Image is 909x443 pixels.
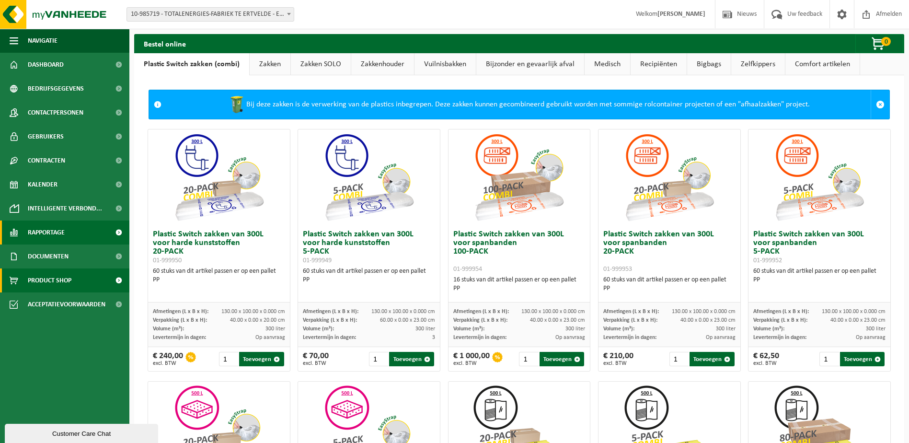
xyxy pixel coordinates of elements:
span: Volume (m³): [303,326,334,332]
button: 0 [855,34,903,53]
img: 01-999950 [171,129,267,225]
div: 16 stuks van dit artikel passen er op een pallet [453,276,586,293]
span: 01-999954 [453,266,482,273]
h2: Bestel online [134,34,196,53]
div: 60 stuks van dit artikel passen er op een pallet [153,267,285,284]
div: € 1 000,00 [453,352,490,366]
span: Verpakking (L x B x H): [753,317,807,323]
span: Verpakking (L x B x H): [453,317,507,323]
span: 01-999949 [303,257,332,264]
span: Op aanvraag [706,335,736,340]
a: Medisch [585,53,630,75]
span: 40.00 x 0.00 x 23.00 cm [830,317,886,323]
a: Plastic Switch zakken (combi) [134,53,249,75]
span: excl. BTW [753,361,779,366]
div: € 210,00 [603,352,633,366]
div: 60 stuks van dit artikel passen er op een pallet [753,267,886,284]
strong: [PERSON_NAME] [657,11,705,18]
span: 01-999952 [753,257,782,264]
span: excl. BTW [603,361,633,366]
span: 300 liter [415,326,435,332]
span: Afmetingen (L x B x H): [603,309,659,315]
h3: Plastic Switch zakken van 300L voor harde kunststoffen 20-PACK [153,230,285,265]
span: Acceptatievoorwaarden [28,292,105,316]
div: € 62,50 [753,352,779,366]
span: 01-999950 [153,257,182,264]
a: Zelfkippers [731,53,785,75]
span: 3 [432,335,435,340]
span: Navigatie [28,29,58,53]
a: Bijzonder en gevaarlijk afval [476,53,584,75]
span: Dashboard [28,53,64,77]
span: Documenten [28,245,69,268]
span: Kalender [28,173,58,197]
a: Bigbags [687,53,731,75]
span: 300 liter [265,326,285,332]
input: 1 [369,352,388,366]
button: Toevoegen [389,352,434,366]
span: Afmetingen (L x B x H): [153,309,208,315]
button: Toevoegen [690,352,734,366]
span: 60.00 x 0.00 x 23.00 cm [380,317,435,323]
input: 1 [519,352,538,366]
div: Bij deze zakken is de verwerking van de plastics inbegrepen. Deze zakken kunnen gecombineerd gebr... [166,90,871,119]
span: Levertermijn in dagen: [603,335,656,340]
h3: Plastic Switch zakken van 300L voor spanbanden 5-PACK [753,230,886,265]
a: Sluit melding [871,90,889,119]
h3: Plastic Switch zakken van 300L voor spanbanden 100-PACK [453,230,586,273]
span: 0 [881,37,891,46]
span: 01-999953 [603,266,632,273]
button: Toevoegen [239,352,284,366]
span: excl. BTW [453,361,490,366]
img: WB-0240-HPE-GN-50.png [227,95,246,114]
span: 130.00 x 100.00 x 0.000 cm [822,309,886,315]
button: Toevoegen [540,352,584,366]
img: 01-999954 [471,129,567,225]
span: Afmetingen (L x B x H): [303,309,358,315]
span: Volume (m³): [453,326,484,332]
span: Volume (m³): [753,326,784,332]
span: Rapportage [28,221,65,245]
a: Zakkenhouder [351,53,414,75]
img: 01-999952 [771,129,867,225]
span: 40.00 x 0.00 x 23.00 cm [680,317,736,323]
span: 130.00 x 100.00 x 0.000 cm [221,309,285,315]
div: 60 stuks van dit artikel passen er op een pallet [303,267,435,284]
span: 130.00 x 100.00 x 0.000 cm [521,309,585,315]
input: 1 [219,352,238,366]
div: € 70,00 [303,352,329,366]
span: Volume (m³): [153,326,184,332]
span: Bedrijfsgegevens [28,77,84,101]
div: PP [603,284,736,293]
span: 40.00 x 0.00 x 23.00 cm [530,317,585,323]
span: Levertermijn in dagen: [753,335,806,340]
span: excl. BTW [303,361,329,366]
span: Product Shop [28,268,71,292]
div: PP [453,284,586,293]
span: 300 liter [565,326,585,332]
span: Afmetingen (L x B x H): [453,309,509,315]
a: Recipiënten [631,53,687,75]
a: Vuilnisbakken [414,53,476,75]
span: Levertermijn in dagen: [303,335,356,340]
img: 01-999949 [321,129,417,225]
span: Contracten [28,149,65,173]
h3: Plastic Switch zakken van 300L voor spanbanden 20-PACK [603,230,736,273]
span: 300 liter [716,326,736,332]
span: excl. BTW [153,361,183,366]
span: Verpakking (L x B x H): [153,317,207,323]
span: Contactpersonen [28,101,83,125]
h3: Plastic Switch zakken van 300L voor harde kunststoffen 5-PACK [303,230,435,265]
img: 01-999953 [621,129,717,225]
span: 10-985719 - TOTALENERGIES-FABRIEK TE ERTVELDE - ERTVELDE [127,8,294,21]
span: 300 liter [866,326,886,332]
div: € 240,00 [153,352,183,366]
div: PP [753,276,886,284]
div: 60 stuks van dit artikel passen er op een pallet [603,276,736,293]
span: Verpakking (L x B x H): [603,317,657,323]
span: Levertermijn in dagen: [453,335,506,340]
span: 130.00 x 100.00 x 0.000 cm [672,309,736,315]
span: Levertermijn in dagen: [153,335,206,340]
a: Zakken SOLO [291,53,351,75]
